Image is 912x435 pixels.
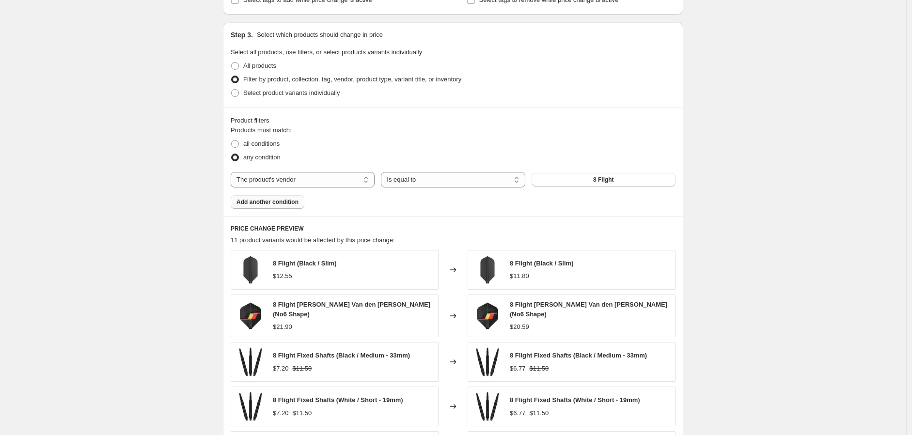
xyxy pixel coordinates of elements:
div: Product filters [231,116,676,125]
strike: $11.50 [293,364,312,373]
div: $7.20 [273,364,289,373]
img: rf054-1_1c993695-c15d-4882-909f-de86cdd46256_80x.jpg [236,255,265,284]
div: $7.20 [273,408,289,418]
strike: $11.50 [293,408,312,418]
span: 8 Flight Fixed Shafts (White / Short - 19mm) [273,396,403,404]
div: $12.55 [273,271,292,281]
span: Select product variants individually [243,89,340,96]
img: s0144_92e8db1b-5337-4062-ae18-e990bf00f2f7_80x.jpg [236,347,265,376]
span: 8 Flight (Black / Slim) [510,260,573,267]
span: 8 Flight [593,176,614,184]
span: 11 product variants would be affected by this price change: [231,236,395,244]
span: Filter by product, collection, tag, vendor, product type, variant title, or inventory [243,76,461,83]
span: All products [243,62,276,69]
img: s0144_92e8db1b-5337-4062-ae18-e990bf00f2f7_80x.jpg [473,347,502,376]
span: all conditions [243,140,280,147]
button: Add another condition [231,195,304,209]
button: 8 Flight [532,173,676,186]
span: Select all products, use filters, or select products variants individually [231,48,422,56]
p: Select which products should change in price [257,30,383,40]
span: 8 Flight Fixed Shafts (Black / Medium - 33mm) [273,352,410,359]
h2: Step 3. [231,30,253,40]
span: 8 Flight Fixed Shafts (White / Short - 19mm) [510,396,640,404]
img: s0144_92e8db1b-5337-4062-ae18-e990bf00f2f7_80x.jpg [236,392,265,421]
img: s0144_92e8db1b-5337-4062-ae18-e990bf00f2f7_80x.jpg [473,392,502,421]
div: $11.80 [510,271,529,281]
span: 8 Flight [PERSON_NAME] Van den [PERSON_NAME] (No6 Shape) [273,301,430,318]
span: Products must match: [231,126,292,134]
div: $21.90 [273,322,292,332]
span: 8 Flight (Black / Slim) [273,260,336,267]
span: 8 Flight [PERSON_NAME] Van den [PERSON_NAME] (No6 Shape) [510,301,667,318]
div: $6.77 [510,364,526,373]
img: rf108-1_8c6ac4a7-067e-4499-94c8-e382ad001fea_80x.jpg [236,301,265,330]
span: any condition [243,154,281,161]
img: rf054-1_1c993695-c15d-4882-909f-de86cdd46256_80x.jpg [473,255,502,284]
h6: PRICE CHANGE PREVIEW [231,225,676,233]
span: Add another condition [236,198,299,206]
img: rf108-1_8c6ac4a7-067e-4499-94c8-e382ad001fea_80x.jpg [473,301,502,330]
span: 8 Flight Fixed Shafts (Black / Medium - 33mm) [510,352,647,359]
strike: $11.50 [530,408,549,418]
div: $6.77 [510,408,526,418]
strike: $11.50 [530,364,549,373]
div: $20.59 [510,322,529,332]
